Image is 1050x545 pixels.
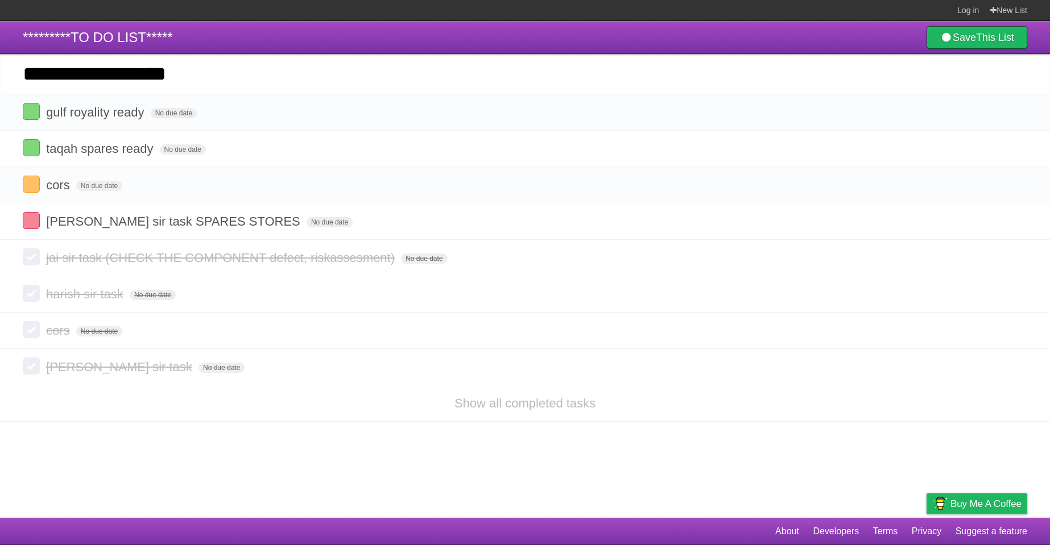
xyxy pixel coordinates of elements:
span: No due date [160,144,206,155]
b: This List [976,32,1014,43]
span: taqah spares ready [46,142,156,156]
span: No due date [151,108,197,118]
span: No due date [401,253,447,264]
label: Done [23,321,40,338]
span: gulf royality ready [46,105,147,119]
span: [PERSON_NAME] sir task SPARES STORES [46,214,303,228]
label: Done [23,248,40,265]
a: About [775,521,799,542]
span: No due date [199,363,245,373]
a: Show all completed tasks [454,396,596,410]
span: [PERSON_NAME] sir task [46,360,195,374]
a: Suggest a feature [956,521,1027,542]
span: harish sir task [46,287,126,301]
span: No due date [307,217,353,227]
span: Buy me a coffee [950,494,1022,514]
a: Buy me a coffee [927,493,1027,514]
span: jai sir task (CHECK THE COMPONENT defect, riskassesment) [46,251,398,265]
a: Privacy [912,521,941,542]
span: No due date [76,181,122,191]
label: Done [23,285,40,302]
a: Developers [813,521,859,542]
label: Done [23,176,40,193]
label: Done [23,103,40,120]
label: Done [23,212,40,229]
a: Terms [873,521,898,542]
label: Done [23,139,40,156]
span: cors [46,178,73,192]
label: Done [23,357,40,375]
a: SaveThis List [927,26,1027,49]
span: No due date [76,326,122,336]
span: No due date [130,290,176,300]
img: Buy me a coffee [932,494,948,513]
span: cors [46,323,73,338]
